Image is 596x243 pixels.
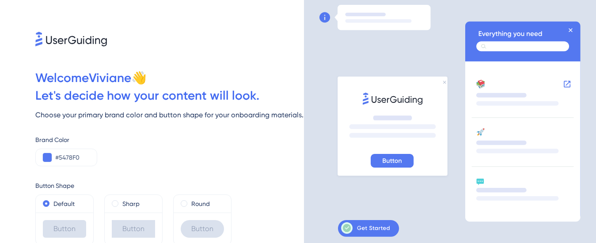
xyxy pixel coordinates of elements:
[35,69,304,87] div: Welcome Viviane 👋
[191,198,210,209] label: Round
[35,110,304,120] div: Choose your primary brand color and button shape for your onboarding materials.
[53,198,75,209] label: Default
[181,220,224,238] div: Button
[35,180,304,191] div: Button Shape
[35,135,304,145] div: Brand Color
[43,220,86,238] div: Button
[112,220,155,238] div: Button
[35,87,304,105] div: Let ' s decide how your content will look.
[122,198,140,209] label: Sharp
